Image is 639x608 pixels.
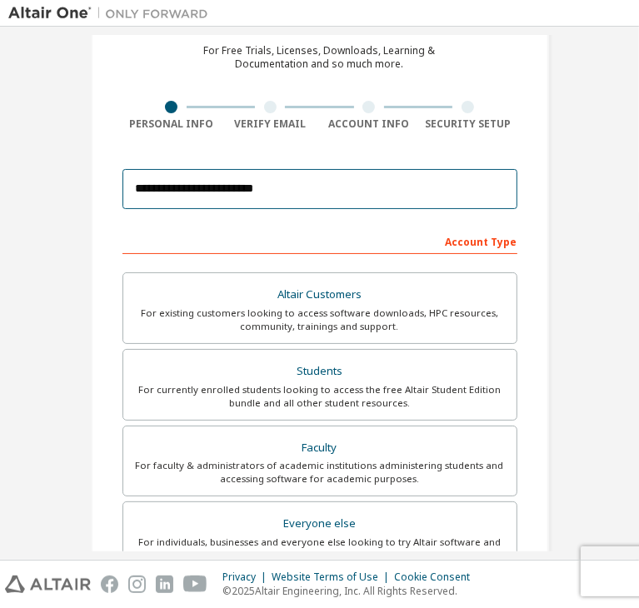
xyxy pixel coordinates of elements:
div: Security Setup [418,117,517,131]
p: © 2025 Altair Engineering, Inc. All Rights Reserved. [222,584,480,598]
div: Altair Customers [133,283,507,306]
img: Altair One [8,5,217,22]
div: Verify Email [221,117,320,131]
img: youtube.svg [183,576,207,593]
img: altair_logo.svg [5,576,91,593]
div: Website Terms of Use [272,571,394,584]
div: Everyone else [133,512,507,536]
img: instagram.svg [128,576,146,593]
div: Faculty [133,436,507,460]
img: linkedin.svg [156,576,173,593]
div: Personal Info [122,117,222,131]
div: Cookie Consent [394,571,480,584]
img: facebook.svg [101,576,118,593]
div: For currently enrolled students looking to access the free Altair Student Edition bundle and all ... [133,383,507,410]
div: For existing customers looking to access software downloads, HPC resources, community, trainings ... [133,306,507,333]
div: For individuals, businesses and everyone else looking to try Altair software and explore our prod... [133,536,507,562]
div: Account Type [122,227,517,254]
div: For Free Trials, Licenses, Downloads, Learning & Documentation and so much more. [204,44,436,71]
div: For faculty & administrators of academic institutions administering students and accessing softwa... [133,459,507,486]
div: Privacy [222,571,272,584]
div: Students [133,360,507,383]
div: Account Info [320,117,419,131]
